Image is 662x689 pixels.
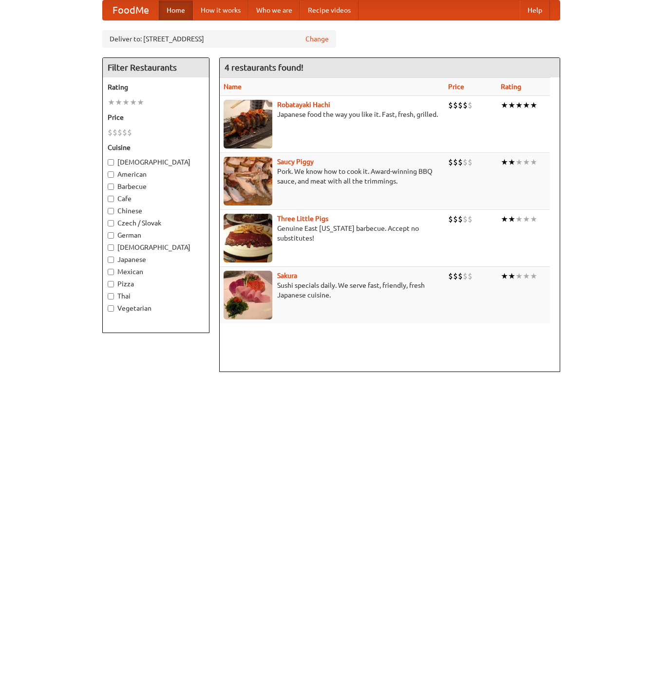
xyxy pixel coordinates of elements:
input: Pizza [108,281,114,287]
a: Sakura [277,272,297,279]
h5: Rating [108,82,204,92]
li: ★ [530,271,537,281]
a: Who we are [248,0,300,20]
p: Pork. We know how to cook it. Award-winning BBQ sauce, and meat with all the trimmings. [224,167,441,186]
img: robatayaki.jpg [224,100,272,149]
li: ★ [130,97,137,108]
label: Cafe [108,194,204,204]
li: ★ [508,100,515,111]
h5: Cuisine [108,143,204,152]
li: $ [113,127,117,138]
a: Saucy Piggy [277,158,314,166]
li: $ [453,100,458,111]
input: Chinese [108,208,114,214]
a: FoodMe [103,0,159,20]
li: ★ [137,97,144,108]
h4: Filter Restaurants [103,58,209,77]
a: Home [159,0,193,20]
a: Three Little Pigs [277,215,328,223]
input: Barbecue [108,184,114,190]
li: $ [448,157,453,168]
label: Mexican [108,267,204,277]
div: Deliver to: [STREET_ADDRESS] [102,30,336,48]
label: Chinese [108,206,204,216]
a: Name [224,83,242,91]
li: $ [453,271,458,281]
li: $ [453,157,458,168]
a: Recipe videos [300,0,359,20]
p: Sushi specials daily. We serve fast, friendly, fresh Japanese cuisine. [224,280,441,300]
li: ★ [508,271,515,281]
li: ★ [508,214,515,224]
a: How it works [193,0,248,20]
li: $ [468,214,473,224]
li: $ [463,157,468,168]
label: [DEMOGRAPHIC_DATA] [108,157,204,167]
li: $ [458,271,463,281]
li: $ [127,127,132,138]
li: ★ [501,271,508,281]
li: $ [463,214,468,224]
label: Vegetarian [108,303,204,313]
li: $ [108,127,113,138]
img: littlepigs.jpg [224,214,272,262]
ng-pluralize: 4 restaurants found! [225,63,303,72]
li: ★ [108,97,115,108]
li: ★ [523,214,530,224]
input: Thai [108,293,114,299]
li: ★ [501,100,508,111]
input: Japanese [108,257,114,263]
input: Czech / Slovak [108,220,114,226]
a: Rating [501,83,521,91]
li: $ [448,100,453,111]
li: ★ [523,100,530,111]
h5: Price [108,112,204,122]
li: $ [458,100,463,111]
li: $ [453,214,458,224]
li: $ [122,127,127,138]
li: ★ [530,157,537,168]
li: $ [448,214,453,224]
a: Price [448,83,464,91]
input: Vegetarian [108,305,114,312]
li: $ [468,100,473,111]
li: ★ [515,271,523,281]
li: ★ [515,214,523,224]
li: ★ [501,214,508,224]
input: [DEMOGRAPHIC_DATA] [108,159,114,166]
li: $ [117,127,122,138]
input: Mexican [108,269,114,275]
li: ★ [515,100,523,111]
label: German [108,230,204,240]
li: $ [448,271,453,281]
label: Czech / Slovak [108,218,204,228]
li: ★ [501,157,508,168]
p: Genuine East [US_STATE] barbecue. Accept no substitutes! [224,223,441,243]
label: Japanese [108,255,204,264]
input: German [108,232,114,239]
a: Robatayaki Hachi [277,101,330,109]
li: ★ [515,157,523,168]
li: $ [463,100,468,111]
li: $ [463,271,468,281]
li: $ [468,271,473,281]
img: sakura.jpg [224,271,272,319]
a: Help [520,0,550,20]
li: ★ [530,214,537,224]
a: Change [305,34,329,44]
li: ★ [115,97,122,108]
input: American [108,171,114,178]
label: Barbecue [108,182,204,191]
label: Pizza [108,279,204,289]
input: [DEMOGRAPHIC_DATA] [108,244,114,251]
li: $ [468,157,473,168]
label: Thai [108,291,204,301]
li: $ [458,157,463,168]
input: Cafe [108,196,114,202]
li: ★ [530,100,537,111]
img: saucy.jpg [224,157,272,205]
